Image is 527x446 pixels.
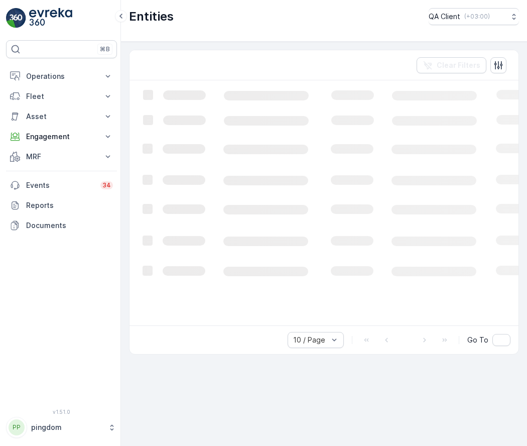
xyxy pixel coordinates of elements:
[9,419,25,435] div: PP
[6,106,117,127] button: Asset
[26,152,97,162] p: MRF
[26,180,94,190] p: Events
[437,60,480,70] p: Clear Filters
[467,335,488,345] span: Go To
[6,195,117,215] a: Reports
[6,409,117,415] span: v 1.51.0
[6,215,117,236] a: Documents
[6,86,117,106] button: Fleet
[429,12,460,22] p: QA Client
[6,8,26,28] img: logo
[417,57,486,73] button: Clear Filters
[100,45,110,53] p: ⌘B
[31,422,103,432] p: pingdom
[6,175,117,195] a: Events34
[129,9,174,25] p: Entities
[6,147,117,167] button: MRF
[26,220,113,231] p: Documents
[29,8,72,28] img: logo_light-DOdMpM7g.png
[6,417,117,438] button: PPpingdom
[102,181,111,189] p: 34
[429,8,519,25] button: QA Client(+03:00)
[6,66,117,86] button: Operations
[26,91,97,101] p: Fleet
[26,200,113,210] p: Reports
[464,13,490,21] p: ( +03:00 )
[26,132,97,142] p: Engagement
[6,127,117,147] button: Engagement
[26,111,97,122] p: Asset
[26,71,97,81] p: Operations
